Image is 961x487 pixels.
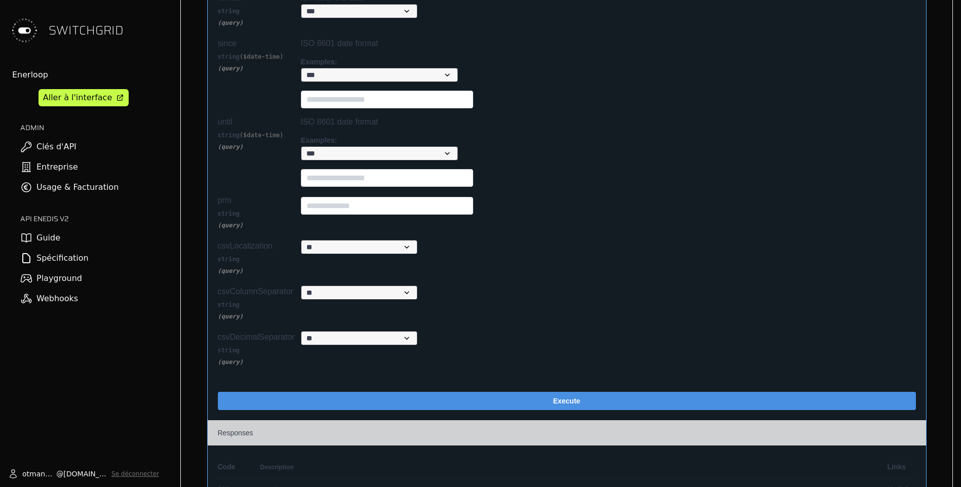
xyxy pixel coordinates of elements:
span: @ [56,469,63,479]
p: ISO 8601 date format [301,116,916,128]
div: ( query ) [218,221,301,230]
div: string [218,207,301,221]
span: [DOMAIN_NAME] [63,469,107,479]
div: ( query ) [218,18,301,27]
div: since [218,37,295,50]
span: ($ date-time ) [240,132,284,139]
div: Enerloop [12,69,167,81]
div: csvLocalization [218,240,295,252]
span: Examples: [301,136,337,144]
h2: API ENEDIS v2 [20,214,167,224]
button: Se déconnecter [111,470,159,478]
td: Description [260,456,873,479]
span: otmane.sajid [22,469,56,479]
div: string [218,50,301,64]
h2: ADMIN [20,123,167,133]
a: Aller à l'interface [39,89,129,106]
div: string [218,4,301,18]
div: string [218,343,301,357]
td: Links [873,456,916,479]
h4: Responses [218,428,916,438]
div: prm [218,194,295,207]
div: ( query ) [218,142,301,151]
td: Code [218,456,260,479]
div: ( query ) [218,64,301,73]
button: Execute [218,392,916,410]
div: string [218,128,301,142]
div: csvColumnSeparator [218,286,295,298]
div: Aller à l'interface [43,92,112,104]
div: string [218,252,301,266]
div: until [218,116,295,128]
div: ( query ) [218,312,301,321]
div: ( query ) [218,357,301,367]
div: ( query ) [218,266,301,275]
span: Examples: [301,58,337,66]
p: ISO 8601 date format [301,37,916,50]
img: Switchgrid Logo [8,14,41,47]
span: SWITCHGRID [49,22,124,38]
div: string [218,298,301,312]
div: csvDecimalSeparator [218,331,295,343]
span: ($ date-time ) [240,53,284,60]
